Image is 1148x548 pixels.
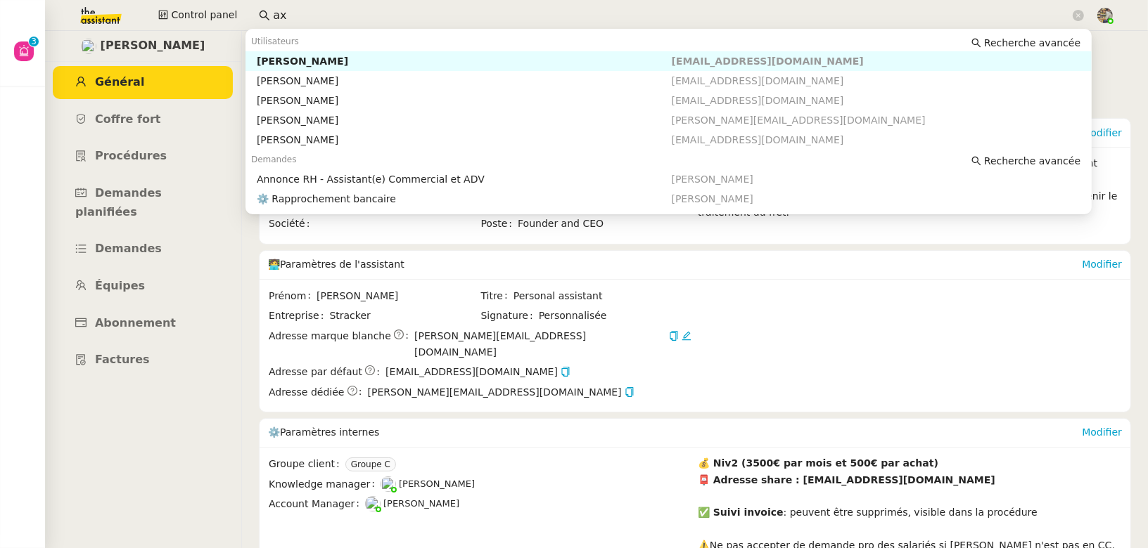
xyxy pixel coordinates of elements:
span: Adresse dédiée [269,384,344,400]
img: 388bd129-7e3b-4cb1-84b4-92a3d763e9b7 [1097,8,1113,23]
div: Annonce RH - Assistant(e) Commercial et ADV [257,173,672,185]
span: [PERSON_NAME] [101,37,205,56]
span: [PERSON_NAME][EMAIL_ADDRESS][DOMAIN_NAME] [414,328,666,361]
span: [EMAIL_ADDRESS][DOMAIN_NAME] [672,95,844,106]
span: Knowledge manager [269,476,381,492]
div: [PERSON_NAME] [257,114,672,126]
div: 🧑‍💻 [268,251,1082,279]
span: Demandes [251,155,297,164]
a: Modifier [1082,127,1122,138]
img: users%2FNTfmycKsCFdqp6LX6USf2FmuPJo2%2Favatar%2Fprofile-pic%20(1).png [365,496,381,511]
span: Demandes planifiées [75,186,162,218]
span: [PERSON_NAME][EMAIL_ADDRESS][DOMAIN_NAME] [672,115,926,126]
span: Utilisateurs [251,37,299,46]
img: users%2FoFdbodQ3TgNoWt9kP3GXAs5oaCq1%2Favatar%2Fprofile-pic.png [381,476,396,492]
div: ⚙️ [268,419,1082,447]
span: Procédures [95,149,167,162]
span: Factures [95,353,150,366]
span: [PERSON_NAME] [672,174,753,185]
span: Société [269,216,315,232]
a: Coffre fort [53,103,233,136]
span: Paramètres de l'assistant [280,259,404,270]
span: Entreprise [269,308,329,324]
div: [PERSON_NAME] [257,133,672,146]
span: Recherche avancée [984,154,1080,168]
a: Demandes planifiées [53,177,233,228]
span: Account Manager [269,496,365,512]
strong: ✅ Suivi invoice [698,507,784,518]
a: Modifier [1082,259,1122,270]
span: Coffre fort [95,112,161,126]
span: [EMAIL_ADDRESS][DOMAIN_NAME] [672,56,864,67]
span: Adresse par défaut [269,364,362,380]
span: Prénom [269,288,317,304]
a: Procédures [53,140,233,173]
span: [PERSON_NAME] [672,193,753,204]
nz-badge-sup: 3 [29,37,39,46]
span: Général [95,75,144,89]
span: Stracker [329,308,479,324]
input: Rechercher [273,6,1070,25]
div: ⚙️ Rapprochement bancaire [257,193,672,205]
a: Abonnement [53,307,233,340]
span: Personal assistant [514,288,691,304]
span: Founder and CEO [518,216,691,232]
strong: 📮 Adresse share : [EMAIL_ADDRESS][DOMAIN_NAME] [698,474,995,485]
span: [EMAIL_ADDRESS][DOMAIN_NAME] [672,134,844,145]
a: Demandes [53,233,233,266]
span: Abonnement [95,316,176,330]
div: [PERSON_NAME] [257,74,672,87]
strong: 💰 Niv2 (3500€ par mois et 500€ par achat) [698,457,938,469]
span: Personnalisée [539,308,607,324]
div: : peuvent être supprimés, visible dans la procédure [698,504,1122,521]
a: Général [53,66,233,99]
span: [PERSON_NAME] [317,288,479,304]
span: [PERSON_NAME][EMAIL_ADDRESS][DOMAIN_NAME] [368,384,634,400]
a: Équipes [53,270,233,303]
span: Paramètres internes [280,426,379,438]
span: Demandes [95,242,162,255]
span: Groupe client [269,456,345,472]
div: [PERSON_NAME] [257,55,672,67]
span: [PERSON_NAME] [399,478,475,489]
span: [EMAIL_ADDRESS][DOMAIN_NAME] [385,364,570,380]
span: Poste [481,216,518,232]
span: Signature [481,308,539,324]
span: [PERSON_NAME] [383,498,459,509]
span: Titre [481,288,514,304]
div: [PERSON_NAME] [257,94,672,107]
span: Adresse marque blanche [269,328,391,344]
span: [EMAIL_ADDRESS][DOMAIN_NAME] [672,75,844,86]
p: 3 [31,37,37,49]
button: Control panel [150,6,245,25]
span: Recherche avancée [984,36,1080,50]
a: Modifier [1082,426,1122,438]
nz-tag: Groupe C [345,457,396,471]
img: users%2F3XW7N0tEcIOoc8sxKxWqDcFn91D2%2Favatar%2F5653ca14-9fea-463f-a381-ec4f4d723a3b [81,39,96,54]
span: Control panel [171,7,237,23]
span: Équipes [95,279,145,292]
